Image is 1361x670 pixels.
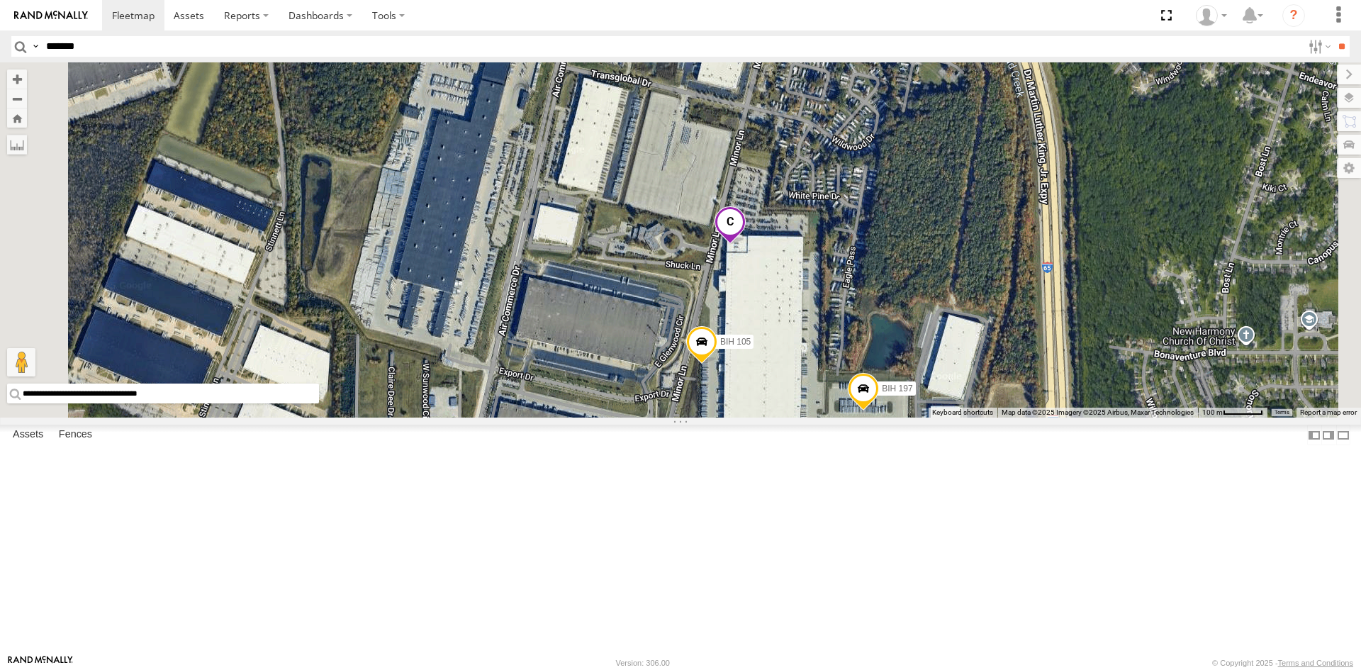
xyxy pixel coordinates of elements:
label: Search Filter Options [1303,36,1333,57]
label: Hide Summary Table [1336,425,1350,445]
img: rand-logo.svg [14,11,88,21]
button: Map Scale: 100 m per 53 pixels [1198,408,1267,418]
label: Search Query [30,36,41,57]
button: Zoom Home [7,108,27,128]
label: Map Settings [1337,158,1361,178]
button: Keyboard shortcuts [932,408,993,418]
span: 100 m [1202,408,1223,416]
button: Zoom out [7,89,27,108]
label: Dock Summary Table to the Right [1321,425,1335,445]
label: Measure [7,135,27,155]
button: Drag Pegman onto the map to open Street View [7,348,35,376]
a: Terms (opens in new tab) [1275,410,1289,415]
div: Nele . [1191,5,1232,26]
span: BIH 105 [720,337,751,347]
span: BIH 197 [882,384,912,393]
button: Zoom in [7,69,27,89]
label: Dock Summary Table to the Left [1307,425,1321,445]
div: Version: 306.00 [616,659,670,667]
a: Terms and Conditions [1278,659,1353,667]
label: Fences [52,425,99,445]
label: Assets [6,425,50,445]
div: © Copyright 2025 - [1212,659,1353,667]
i: ? [1282,4,1305,27]
a: Report a map error [1300,408,1357,416]
a: Visit our Website [8,656,73,670]
span: Map data ©2025 Imagery ©2025 Airbus, Maxar Technologies [1002,408,1194,416]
